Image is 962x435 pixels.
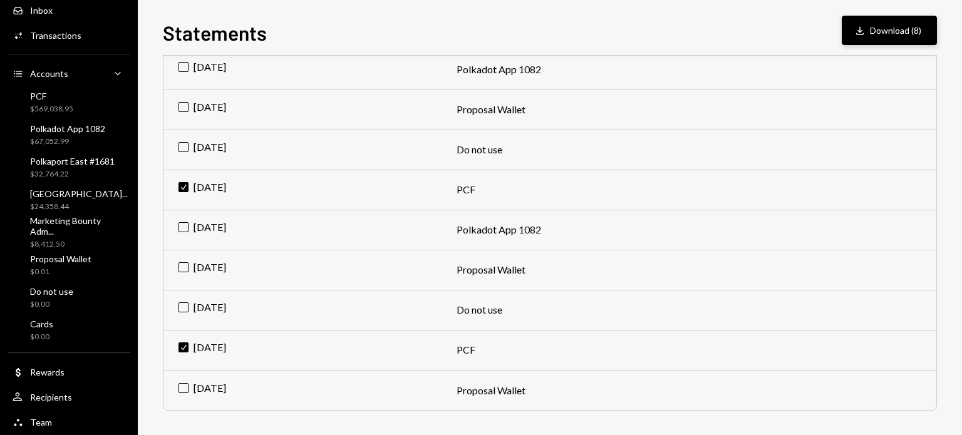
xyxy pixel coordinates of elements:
[30,332,53,342] div: $0.00
[842,16,937,45] button: Download (8)
[30,392,72,402] div: Recipients
[8,185,133,215] a: [GEOGRAPHIC_DATA]...$24,358.44
[163,20,267,45] h1: Statements
[8,250,130,280] a: Proposal Wallet$0.01
[30,299,73,310] div: $0.00
[30,156,115,166] div: Polkaport East #1681
[30,91,73,101] div: PCF
[30,417,52,427] div: Team
[8,62,130,84] a: Accounts
[30,202,128,212] div: $24,358.44
[30,123,105,134] div: Polkadot App 1082
[8,282,130,312] a: Do not use$0.00
[30,188,128,199] div: [GEOGRAPHIC_DATA]...
[442,90,936,130] td: Proposal Wallet
[30,68,68,79] div: Accounts
[8,24,130,46] a: Transactions
[442,210,936,250] td: Polkadot App 1082
[30,286,73,297] div: Do not use
[30,104,73,115] div: $569,038.95
[30,253,91,264] div: Proposal Wallet
[8,315,130,345] a: Cards$0.00
[8,152,130,182] a: Polkaport East #1681$32,764.22
[8,361,130,383] a: Rewards
[442,130,936,170] td: Do not use
[442,290,936,330] td: Do not use
[30,215,125,237] div: Marketing Bounty Adm...
[30,267,91,277] div: $0.01
[8,120,130,150] a: Polkadot App 1082$67,052.99
[30,136,105,147] div: $67,052.99
[8,87,130,117] a: PCF$569,038.95
[442,250,936,290] td: Proposal Wallet
[30,367,65,377] div: Rewards
[442,49,936,90] td: Polkadot App 1082
[442,170,936,210] td: PCF
[8,411,130,433] a: Team
[442,370,936,410] td: Proposal Wallet
[30,5,53,16] div: Inbox
[30,169,115,180] div: $32,764.22
[30,239,125,250] div: $8,412.50
[30,30,81,41] div: Transactions
[8,386,130,408] a: Recipients
[442,330,936,370] td: PCF
[30,319,53,329] div: Cards
[8,217,130,247] a: Marketing Bounty Adm...$8,412.50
